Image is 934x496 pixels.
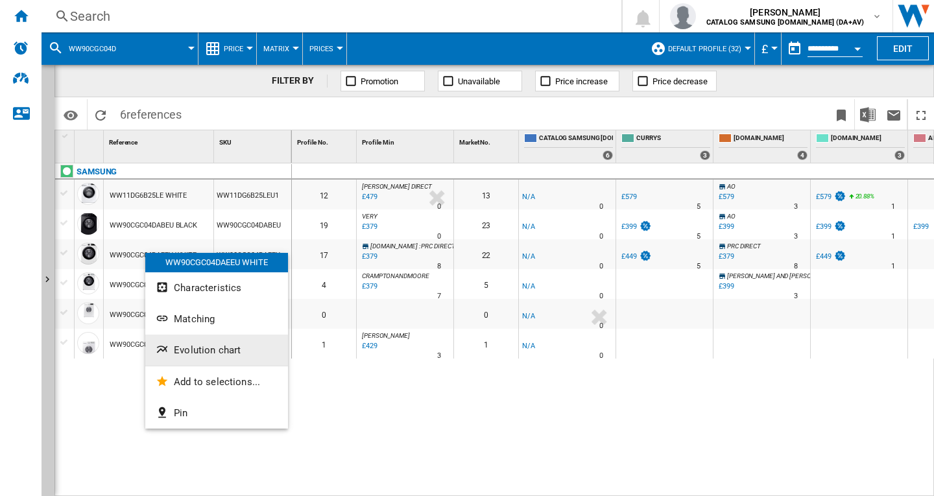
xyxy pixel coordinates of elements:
button: Pin... [145,397,288,429]
button: Evolution chart [145,335,288,366]
div: WW90CGC04DAEEU WHITE [145,253,288,272]
span: Characteristics [174,282,241,294]
span: Pin [174,407,187,419]
button: Matching [145,303,288,335]
span: Add to selections... [174,376,260,388]
span: Matching [174,313,215,325]
span: Evolution chart [174,344,241,356]
button: Characteristics [145,272,288,303]
button: Add to selections... [145,366,288,397]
